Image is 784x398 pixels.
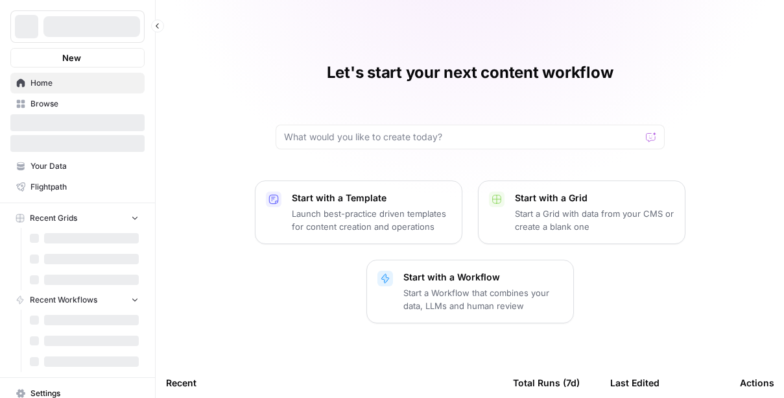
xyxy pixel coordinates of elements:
[30,181,139,193] span: Flightpath
[292,192,451,205] p: Start with a Template
[515,207,674,233] p: Start a Grid with data from your CMS or create a blank one
[478,180,685,244] button: Start with a GridStart a Grid with data from your CMS or create a blank one
[10,290,145,310] button: Recent Workflows
[30,77,139,89] span: Home
[62,51,81,64] span: New
[10,208,145,228] button: Recent Grids
[10,93,145,114] a: Browse
[10,156,145,177] a: Your Data
[403,271,563,284] p: Start with a Workflow
[10,73,145,93] a: Home
[515,192,674,205] p: Start with a Grid
[10,177,145,197] a: Flightpath
[403,286,563,312] p: Start a Workflow that combines your data, LLMs and human review
[10,48,145,68] button: New
[30,212,77,224] span: Recent Grids
[292,207,451,233] p: Launch best-practice driven templates for content creation and operations
[284,131,641,143] input: What would you like to create today?
[30,294,97,306] span: Recent Workflows
[327,62,613,83] h1: Let's start your next content workflow
[366,260,574,323] button: Start with a WorkflowStart a Workflow that combines your data, LLMs and human review
[255,180,462,244] button: Start with a TemplateLaunch best-practice driven templates for content creation and operations
[30,160,139,172] span: Your Data
[30,98,139,110] span: Browse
